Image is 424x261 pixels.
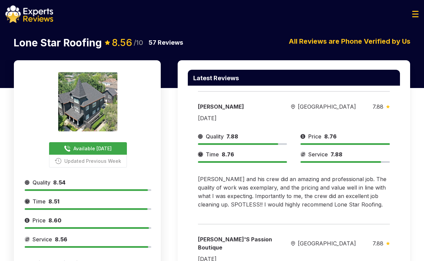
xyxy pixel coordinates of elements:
[308,150,328,158] span: Service
[49,142,127,155] button: Available [DATE]
[206,132,224,140] span: Quality
[32,178,50,187] span: Quality
[291,104,295,109] img: slider icon
[198,103,275,111] div: [PERSON_NAME]
[373,103,383,110] span: 7.88
[32,235,52,243] span: Service
[373,240,383,247] span: 7.88
[25,235,30,243] img: slider icon
[58,72,117,131] img: expert image
[25,216,30,224] img: slider icon
[324,133,337,140] span: 8.76
[25,197,30,205] img: slider icon
[298,239,356,247] span: [GEOGRAPHIC_DATA]
[32,197,46,205] span: Time
[48,198,60,205] span: 8.51
[64,145,71,152] img: buttonPhoneIcon
[14,38,102,48] p: Lone Star Roofing
[386,105,390,108] img: slider icon
[73,145,112,152] span: Available [DATE]
[53,179,66,186] span: 8.54
[149,39,156,46] span: 57
[198,235,275,252] div: [PERSON_NAME]'s Passion Boutique
[64,157,121,165] span: Updated Previous Week
[134,39,143,46] span: /10
[300,132,306,140] img: slider icon
[331,151,342,158] span: 7.88
[412,11,419,17] img: Menu Icon
[149,38,183,47] p: Reviews
[198,176,386,208] span: [PERSON_NAME] and his crew did an amazing and professional job. The quality of work was exemplary...
[32,216,46,224] span: Price
[206,150,219,158] span: Time
[386,242,390,245] img: slider icon
[112,37,132,48] span: 8.56
[55,236,67,243] span: 8.56
[48,217,61,224] span: 8.60
[291,241,295,246] img: slider icon
[300,150,306,158] img: slider icon
[298,103,356,111] span: [GEOGRAPHIC_DATA]
[222,151,234,158] span: 8.76
[5,5,53,23] img: logo
[25,178,30,187] img: slider icon
[198,132,203,140] img: slider icon
[55,158,62,164] img: buttonPhoneIcon
[226,133,238,140] span: 7.88
[49,155,127,168] button: Updated Previous Week
[198,150,203,158] img: slider icon
[281,36,419,46] p: All Reviews are Phone Verified by Us
[198,114,217,122] div: [DATE]
[308,132,321,140] span: Price
[193,75,239,81] p: Latest Reviews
